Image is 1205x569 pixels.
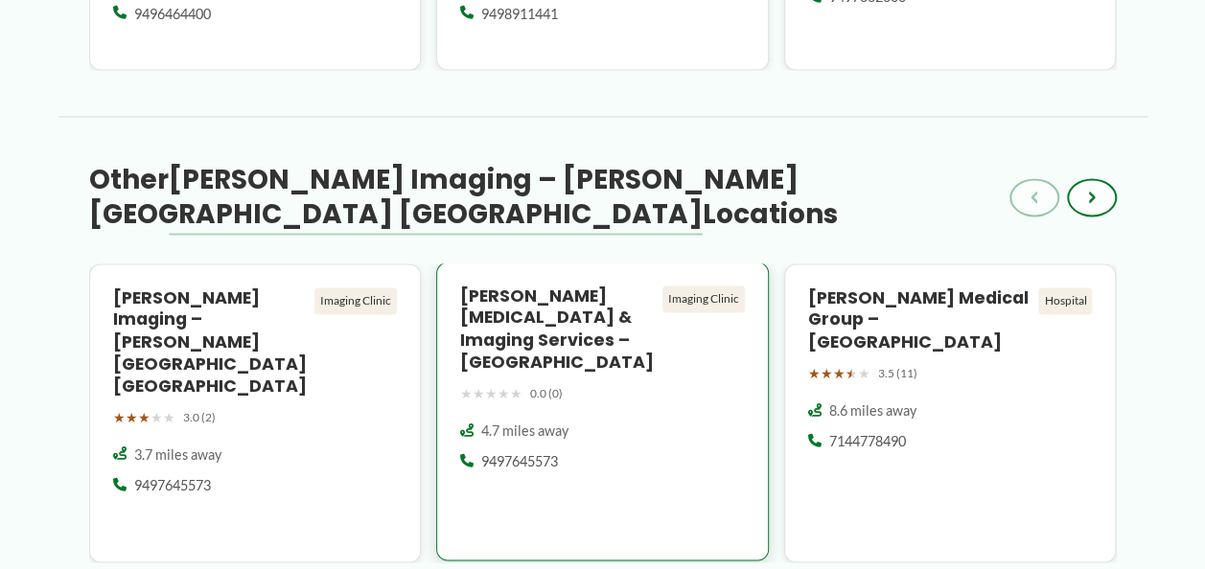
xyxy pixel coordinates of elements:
[89,161,799,233] span: [PERSON_NAME] Imaging – [PERSON_NAME][GEOGRAPHIC_DATA] [GEOGRAPHIC_DATA]
[485,380,498,405] span: ★
[183,406,216,427] span: 3.0 (2)
[510,380,522,405] span: ★
[829,431,906,450] span: 7144778490
[530,382,563,403] span: 0.0 (0)
[113,287,308,397] h4: [PERSON_NAME] Imaging – [PERSON_NAME][GEOGRAPHIC_DATA] [GEOGRAPHIC_DATA]
[1067,178,1117,216] button: ›
[138,404,151,429] span: ★
[314,287,397,314] div: Imaging Clinic
[808,360,821,385] span: ★
[1088,186,1096,209] span: ›
[829,400,916,420] span: 8.6 miles away
[134,475,211,494] span: 9497645573
[481,5,558,24] span: 9498911441
[1031,186,1038,209] span: ‹
[1038,287,1092,314] div: Hospital
[151,404,163,429] span: ★
[460,285,655,373] h4: [PERSON_NAME] [MEDICAL_DATA] & Imaging Services – [GEOGRAPHIC_DATA]
[481,421,568,440] span: 4.7 miles away
[784,263,1117,562] a: [PERSON_NAME] Medical Group – [GEOGRAPHIC_DATA] Hospital ★★★★★ 3.5 (11) 8.6 miles away 7144778490
[473,380,485,405] span: ★
[858,360,870,385] span: ★
[481,451,558,470] span: 9497645573
[436,263,769,562] a: [PERSON_NAME] [MEDICAL_DATA] & Imaging Services – [GEOGRAPHIC_DATA] Imaging Clinic ★★★★★ 0.0 (0) ...
[498,380,510,405] span: ★
[126,404,138,429] span: ★
[113,404,126,429] span: ★
[134,444,221,464] span: 3.7 miles away
[821,360,833,385] span: ★
[878,362,917,383] span: 3.5 (11)
[89,263,422,562] a: [PERSON_NAME] Imaging – [PERSON_NAME][GEOGRAPHIC_DATA] [GEOGRAPHIC_DATA] Imaging Clinic ★★★★★ 3.0...
[1009,178,1059,216] button: ‹
[846,360,858,385] span: ★
[163,404,175,429] span: ★
[662,285,745,312] div: Imaging Clinic
[808,287,1031,353] h4: [PERSON_NAME] Medical Group – [GEOGRAPHIC_DATA]
[89,163,1009,233] h3: Other Locations
[134,5,211,24] span: 9496464400
[460,380,473,405] span: ★
[833,360,846,385] span: ★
